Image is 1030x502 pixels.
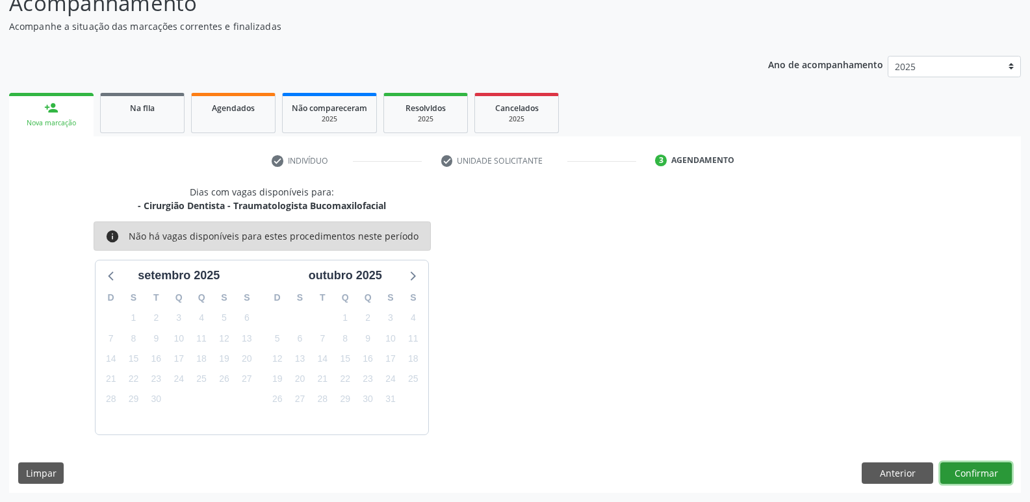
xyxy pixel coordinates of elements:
[99,288,122,308] div: D
[145,288,168,308] div: T
[313,390,331,408] span: terça-feira, 28 de outubro de 2025
[192,349,211,368] span: quinta-feira, 18 de setembro de 2025
[147,349,165,368] span: terça-feira, 16 de setembro de 2025
[18,118,84,128] div: Nova marcação
[238,329,256,347] span: sábado, 13 de setembro de 2025
[404,309,422,327] span: sábado, 4 de outubro de 2025
[313,370,331,388] span: terça-feira, 21 de outubro de 2025
[381,329,400,347] span: sexta-feira, 10 de outubro de 2025
[238,349,256,368] span: sábado, 20 de setembro de 2025
[311,288,334,308] div: T
[313,349,331,368] span: terça-feira, 14 de outubro de 2025
[238,370,256,388] span: sábado, 27 de setembro de 2025
[147,370,165,388] span: terça-feira, 23 de setembro de 2025
[125,349,143,368] span: segunda-feira, 15 de setembro de 2025
[402,288,424,308] div: S
[147,329,165,347] span: terça-feira, 9 de setembro de 2025
[336,329,354,347] span: quarta-feira, 8 de outubro de 2025
[406,103,446,114] span: Resolvidos
[292,114,367,124] div: 2025
[303,267,387,284] div: outubro 2025
[291,329,309,347] span: segunda-feira, 6 de outubro de 2025
[238,309,256,327] span: sábado, 6 de setembro de 2025
[192,309,211,327] span: quinta-feira, 4 de setembro de 2025
[495,103,539,114] span: Cancelados
[130,103,155,114] span: Na fila
[168,288,190,308] div: Q
[102,390,120,408] span: domingo, 28 de setembro de 2025
[192,370,211,388] span: quinta-feira, 25 de setembro de 2025
[212,103,255,114] span: Agendados
[380,288,402,308] div: S
[289,288,311,308] div: S
[190,288,213,308] div: Q
[381,370,400,388] span: sexta-feira, 24 de outubro de 2025
[484,114,549,124] div: 2025
[336,390,354,408] span: quarta-feira, 29 de outubro de 2025
[192,329,211,347] span: quinta-feira, 11 de setembro de 2025
[292,103,367,114] span: Não compareceram
[336,309,354,327] span: quarta-feira, 1 de outubro de 2025
[393,114,458,124] div: 2025
[359,329,377,347] span: quinta-feira, 9 de outubro de 2025
[266,288,289,308] div: D
[138,199,386,212] div: - Cirurgião Dentista - Traumatologista Bucomaxilofacial
[102,370,120,388] span: domingo, 21 de setembro de 2025
[381,309,400,327] span: sexta-feira, 3 de outubro de 2025
[170,329,188,347] span: quarta-feira, 10 de setembro de 2025
[125,329,143,347] span: segunda-feira, 8 de setembro de 2025
[404,370,422,388] span: sábado, 25 de outubro de 2025
[125,370,143,388] span: segunda-feira, 22 de setembro de 2025
[359,349,377,368] span: quinta-feira, 16 de outubro de 2025
[213,288,236,308] div: S
[215,370,233,388] span: sexta-feira, 26 de setembro de 2025
[862,462,933,484] button: Anterior
[404,329,422,347] span: sábado, 11 de outubro de 2025
[170,370,188,388] span: quarta-feira, 24 de setembro de 2025
[291,390,309,408] span: segunda-feira, 27 de outubro de 2025
[215,329,233,347] span: sexta-feira, 12 de setembro de 2025
[44,101,58,115] div: person_add
[359,309,377,327] span: quinta-feira, 2 de outubro de 2025
[102,329,120,347] span: domingo, 7 de setembro de 2025
[671,155,734,166] div: Agendamento
[125,390,143,408] span: segunda-feira, 29 de setembro de 2025
[940,462,1012,484] button: Confirmar
[336,370,354,388] span: quarta-feira, 22 de outubro de 2025
[268,349,287,368] span: domingo, 12 de outubro de 2025
[268,370,287,388] span: domingo, 19 de outubro de 2025
[105,229,120,244] i: info
[359,370,377,388] span: quinta-feira, 23 de outubro de 2025
[655,155,667,166] div: 3
[291,370,309,388] span: segunda-feira, 20 de outubro de 2025
[359,390,377,408] span: quinta-feira, 30 de outubro de 2025
[147,309,165,327] span: terça-feira, 2 de setembro de 2025
[268,329,287,347] span: domingo, 5 de outubro de 2025
[129,229,418,244] div: Não há vagas disponíveis para estes procedimentos neste período
[122,288,145,308] div: S
[9,19,717,33] p: Acompanhe a situação das marcações correntes e finalizadas
[357,288,380,308] div: Q
[133,267,225,284] div: setembro 2025
[381,349,400,368] span: sexta-feira, 17 de outubro de 2025
[336,349,354,368] span: quarta-feira, 15 de outubro de 2025
[170,349,188,368] span: quarta-feira, 17 de setembro de 2025
[291,349,309,368] span: segunda-feira, 13 de outubro de 2025
[235,288,258,308] div: S
[147,390,165,408] span: terça-feira, 30 de setembro de 2025
[268,390,287,408] span: domingo, 26 de outubro de 2025
[170,309,188,327] span: quarta-feira, 3 de setembro de 2025
[215,349,233,368] span: sexta-feira, 19 de setembro de 2025
[102,349,120,368] span: domingo, 14 de setembro de 2025
[334,288,357,308] div: Q
[381,390,400,408] span: sexta-feira, 31 de outubro de 2025
[125,309,143,327] span: segunda-feira, 1 de setembro de 2025
[215,309,233,327] span: sexta-feira, 5 de setembro de 2025
[768,56,883,72] p: Ano de acompanhamento
[138,185,386,212] div: Dias com vagas disponíveis para:
[404,349,422,368] span: sábado, 18 de outubro de 2025
[313,329,331,347] span: terça-feira, 7 de outubro de 2025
